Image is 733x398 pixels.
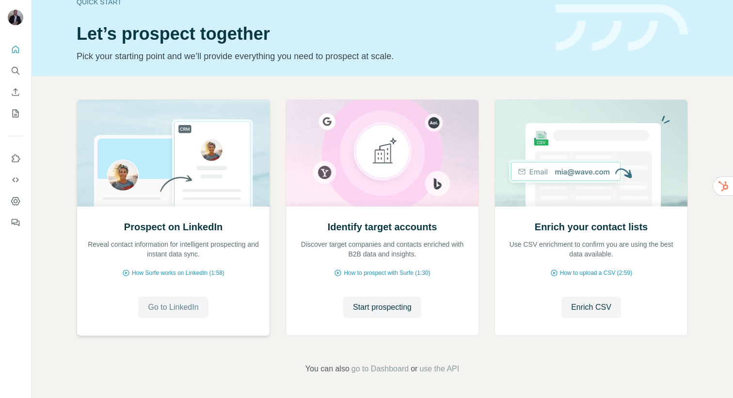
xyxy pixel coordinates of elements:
button: Dashboard [8,192,23,210]
p: Reveal contact information for intelligent prospecting and instant data sync. [87,239,260,259]
button: Go to LinkedIn [138,297,208,318]
button: Enrich CSV [561,297,621,318]
img: Prospect on LinkedIn [77,100,270,207]
h1: Let’s prospect together [77,24,544,44]
img: Avatar [8,10,23,25]
button: Quick start [8,41,23,58]
img: Enrich your contact lists [494,100,688,207]
span: You can also [305,363,350,375]
span: or [411,363,417,375]
h2: Enrich your contact lists [535,220,648,234]
button: use the API [419,363,459,375]
p: Use CSV enrichment to confirm you are using the best data available. [505,239,678,259]
button: go to Dashboard [351,363,409,375]
span: How Surfe works on LinkedIn (1:58) [132,269,224,277]
span: How to prospect with Surfe (1:30) [344,269,430,277]
button: My lists [8,105,23,122]
h2: Prospect on LinkedIn [124,220,223,234]
button: Enrich CSV [8,83,23,101]
p: Pick your starting point and we’ll provide everything you need to prospect at scale. [77,49,544,63]
p: Discover target companies and contacts enriched with B2B data and insights. [296,239,469,259]
button: Feedback [8,214,23,231]
img: Identify target accounts [286,100,479,207]
span: How to upload a CSV (2:59) [560,269,632,277]
span: Start prospecting [353,302,412,313]
h2: Identify target accounts [328,220,437,234]
span: Enrich CSV [571,302,611,313]
span: Go to LinkedIn [148,302,198,313]
img: banner [556,4,688,51]
button: Use Surfe API [8,171,23,189]
button: Start prospecting [343,297,421,318]
button: Search [8,62,23,80]
button: Use Surfe on LinkedIn [8,150,23,167]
